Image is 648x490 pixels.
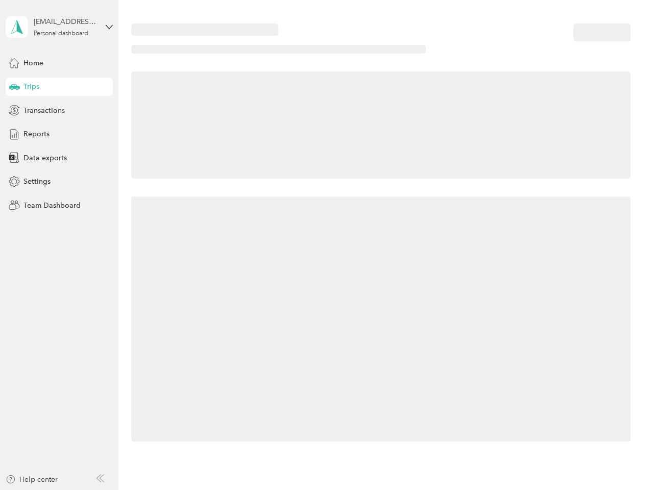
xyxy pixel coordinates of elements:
[34,31,88,37] div: Personal dashboard
[23,176,51,187] span: Settings
[23,81,39,92] span: Trips
[6,474,58,485] button: Help center
[23,200,81,211] span: Team Dashboard
[23,105,65,116] span: Transactions
[23,153,67,163] span: Data exports
[23,58,43,68] span: Home
[34,16,98,27] div: [EMAIL_ADDRESS][DOMAIN_NAME]
[23,129,50,139] span: Reports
